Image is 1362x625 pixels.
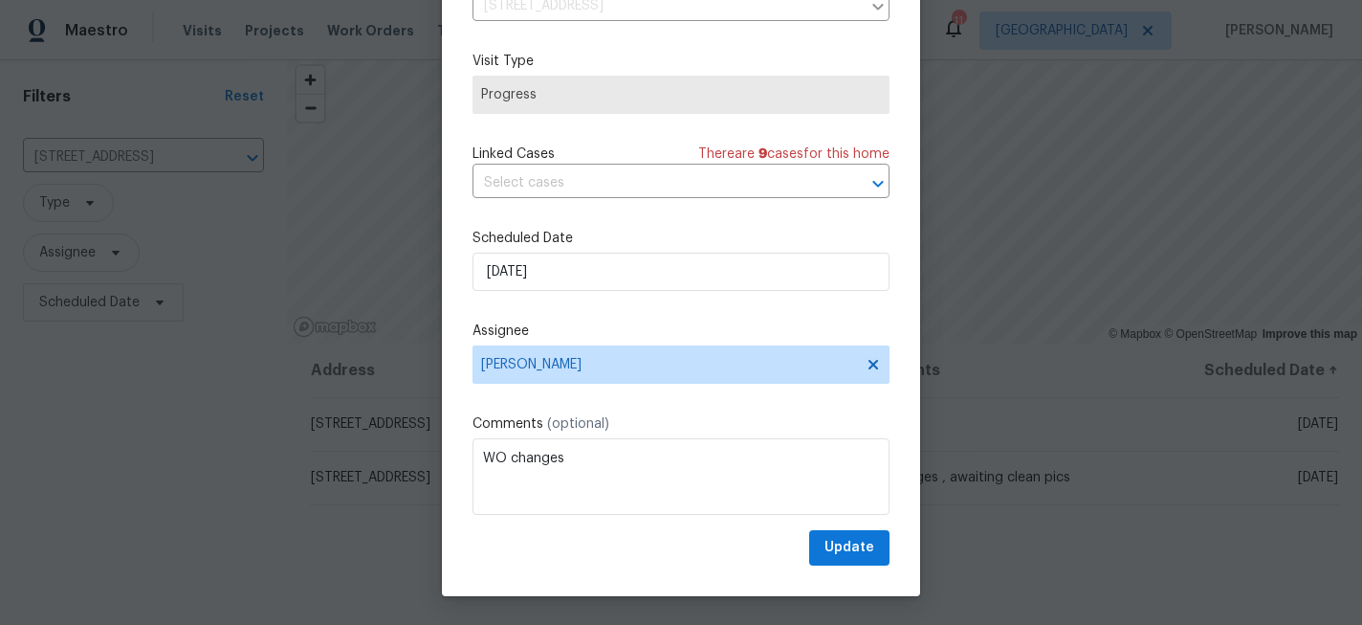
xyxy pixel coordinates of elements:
span: (optional) [547,417,609,431]
label: Comments [472,414,890,434]
span: [PERSON_NAME] [481,357,856,372]
button: Open [865,170,891,197]
button: Update [809,530,890,566]
label: Visit Type [472,52,890,71]
input: Select cases [472,168,836,198]
span: Linked Cases [472,145,555,164]
input: M/D/YYYY [472,253,890,291]
textarea: WO changes [472,438,890,515]
label: Scheduled Date [472,229,890,248]
span: Progress [481,85,881,104]
span: There are case s for this home [698,145,890,164]
span: Update [824,536,874,560]
label: Assignee [472,322,890,341]
span: 9 [758,147,767,161]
